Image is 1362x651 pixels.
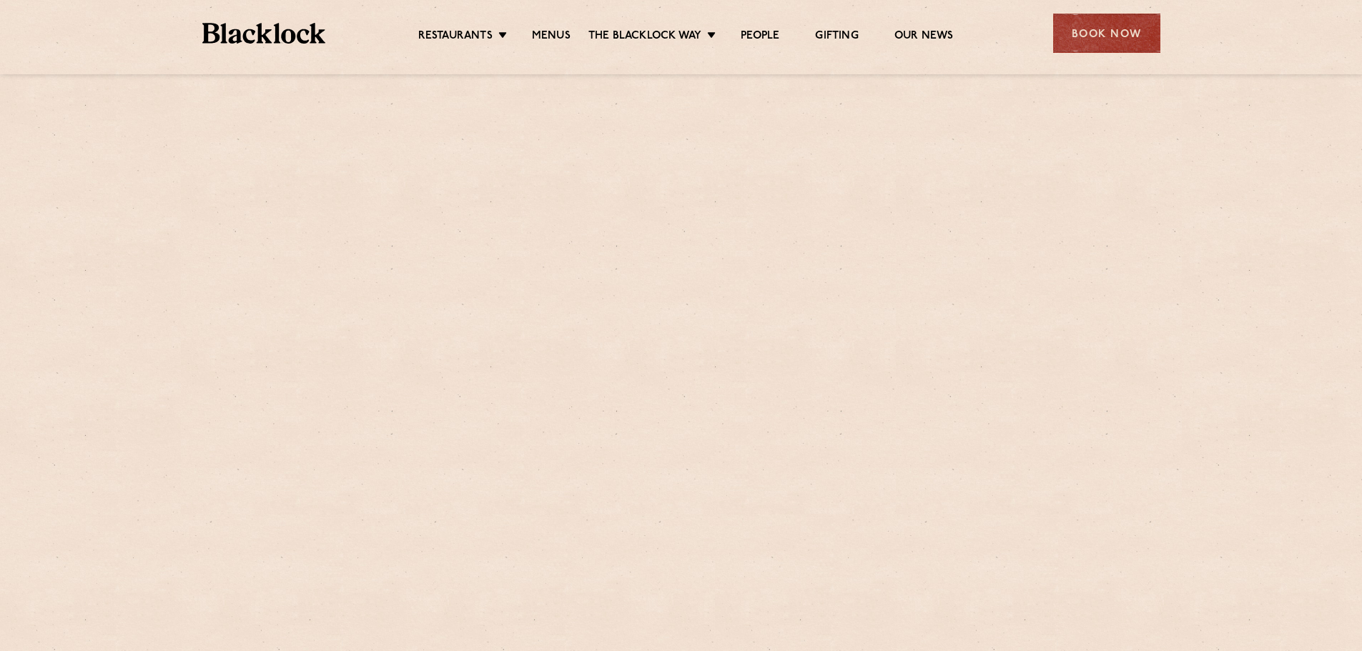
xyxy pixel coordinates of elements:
a: Menus [532,29,571,45]
a: Our News [894,29,954,45]
a: Restaurants [418,29,493,45]
a: The Blacklock Way [588,29,701,45]
div: Book Now [1053,14,1160,53]
a: People [741,29,779,45]
img: BL_Textured_Logo-footer-cropped.svg [202,23,326,44]
a: Gifting [815,29,858,45]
